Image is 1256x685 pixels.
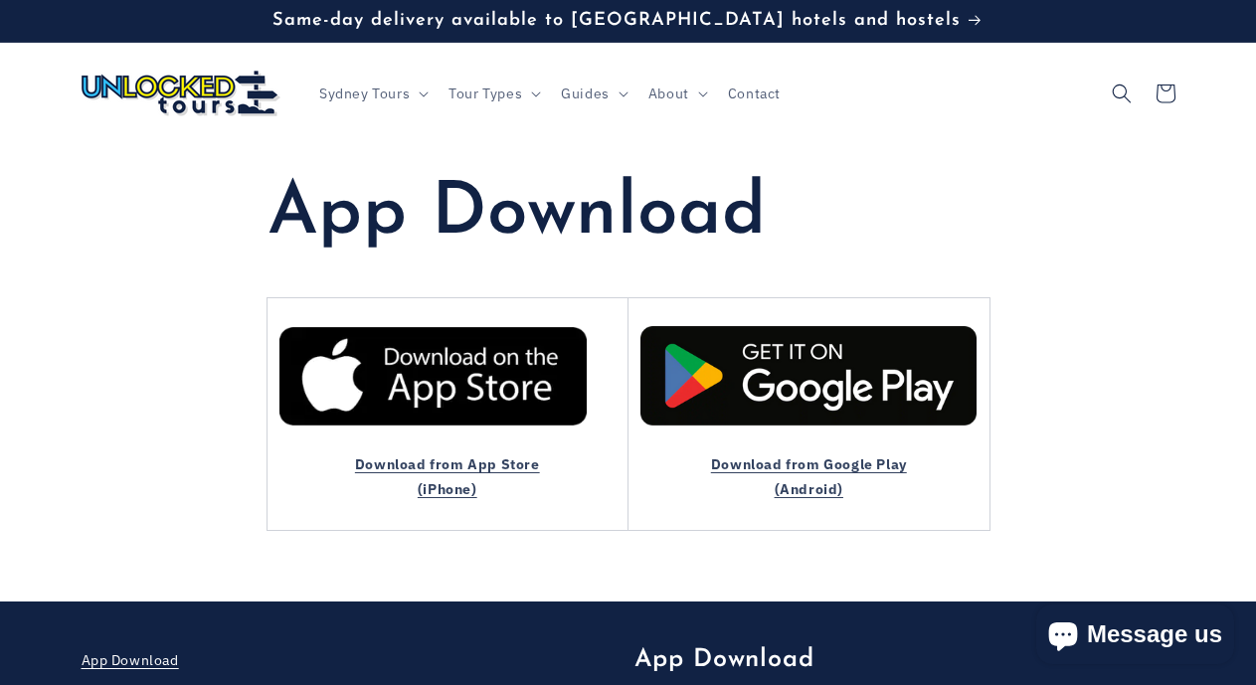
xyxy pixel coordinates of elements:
a: Contact [716,73,793,114]
span: Same-day delivery available to [GEOGRAPHIC_DATA] hotels and hostels [272,11,961,30]
summary: Tour Types [437,73,549,114]
a: App Download [82,648,179,678]
summary: Guides [549,73,636,114]
span: Sydney Tours [319,85,410,102]
span: About [648,85,689,102]
summary: Sydney Tours [307,73,437,114]
summary: About [636,73,716,114]
h2: App Download [634,645,1175,676]
a: Unlocked Tours [74,63,287,123]
h1: App Download [268,171,989,258]
inbox-online-store-chat: Shopify online store chat [1030,604,1240,669]
strong: Download from App Store (iPhone) [355,455,540,498]
summary: Search [1100,72,1144,115]
img: Unlocked Tours [82,71,280,116]
a: Download from Google Play(Android) [711,455,907,498]
a: Download from App Store(iPhone) [355,455,540,498]
span: Contact [728,85,781,102]
strong: Download from Google Play (Android) [711,455,907,498]
span: Tour Types [449,85,522,102]
span: Guides [561,85,610,102]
